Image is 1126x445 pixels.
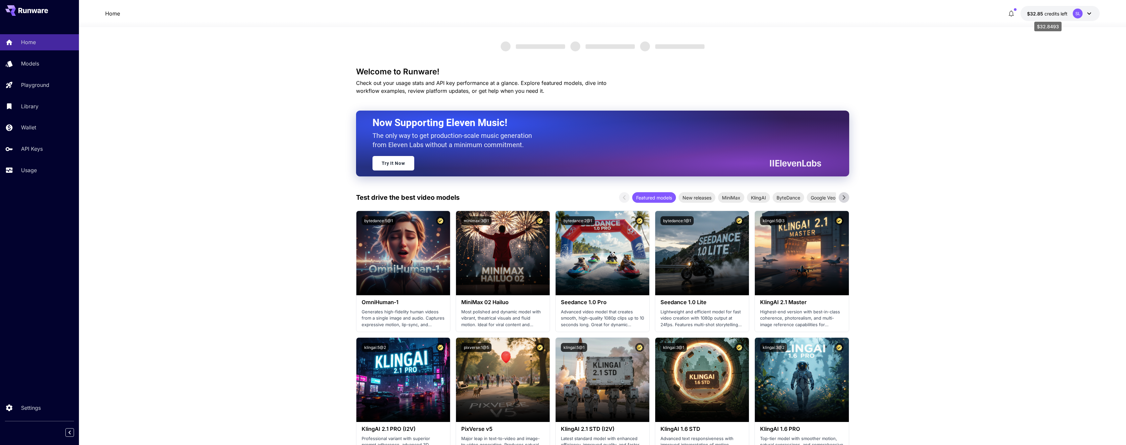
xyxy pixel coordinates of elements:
span: $32.85 [1027,11,1044,16]
h2: Now Supporting Eleven Music! [372,117,816,129]
span: KlingAI [747,194,770,201]
h3: PixVerse v5 [461,426,544,432]
button: Certified Model – Vetted for best performance and includes a commercial license. [835,343,844,352]
div: Collapse sidebar [70,427,79,438]
button: klingai:5@1 [561,343,587,352]
button: $32.8493SL [1020,6,1100,21]
button: Certified Model – Vetted for best performance and includes a commercial license. [635,216,644,225]
button: klingai:3@2 [760,343,787,352]
button: klingai:5@3 [760,216,787,225]
div: $32.8493 [1034,22,1062,31]
span: ByteDance [773,194,804,201]
p: Most polished and dynamic model with vibrant, theatrical visuals and fluid motion. Ideal for vira... [461,309,544,328]
h3: Seedance 1.0 Lite [660,299,744,305]
span: New releases [679,194,715,201]
button: pixverse:1@5 [461,343,491,352]
p: API Keys [21,145,43,153]
div: Featured models [632,192,676,203]
p: Advanced video model that creates smooth, high-quality 1080p clips up to 10 seconds long. Great f... [561,309,644,328]
button: Certified Model – Vetted for best performance and includes a commercial license. [436,216,445,225]
img: alt [755,338,849,422]
img: alt [356,211,450,295]
p: Test drive the best video models [356,193,460,202]
div: SL [1073,9,1083,18]
div: New releases [679,192,715,203]
div: Google Veo [807,192,839,203]
h3: MiniMax 02 Hailuo [461,299,544,305]
nav: breadcrumb [105,10,120,17]
img: alt [456,211,550,295]
div: ByteDance [773,192,804,203]
h3: Welcome to Runware! [356,67,849,76]
img: alt [556,338,649,422]
button: minimax:3@1 [461,216,491,225]
p: Generates high-fidelity human videos from a single image and audio. Captures expressive motion, l... [362,309,445,328]
p: Library [21,102,38,110]
button: Certified Model – Vetted for best performance and includes a commercial license. [536,216,544,225]
button: bytedance:1@1 [660,216,694,225]
h3: KlingAI 2.1 STD (I2V) [561,426,644,432]
p: Wallet [21,123,36,131]
a: Try It Now [372,156,414,170]
img: alt [556,211,649,295]
img: alt [356,338,450,422]
p: Playground [21,81,49,89]
p: Models [21,60,39,67]
p: Lightweight and efficient model for fast video creation with 1080p output at 24fps. Features mult... [660,309,744,328]
button: Certified Model – Vetted for best performance and includes a commercial license. [735,343,744,352]
div: MiniMax [718,192,744,203]
h3: KlingAI 1.6 PRO [760,426,843,432]
h3: KlingAI 2.1 Master [760,299,843,305]
button: Certified Model – Vetted for best performance and includes a commercial license. [835,216,844,225]
span: MiniMax [718,194,744,201]
div: $32.8493 [1027,10,1067,17]
p: Usage [21,166,37,174]
img: alt [456,338,550,422]
span: Google Veo [807,194,839,201]
button: bytedance:2@1 [561,216,595,225]
a: Home [105,10,120,17]
span: credits left [1044,11,1067,16]
button: Certified Model – Vetted for best performance and includes a commercial license. [436,343,445,352]
p: Settings [21,404,41,412]
button: klingai:5@2 [362,343,389,352]
h3: KlingAI 1.6 STD [660,426,744,432]
h3: OmniHuman‑1 [362,299,445,305]
h3: KlingAI 2.1 PRO (I2V) [362,426,445,432]
button: Certified Model – Vetted for best performance and includes a commercial license. [735,216,744,225]
button: Certified Model – Vetted for best performance and includes a commercial license. [635,343,644,352]
img: alt [655,338,749,422]
div: KlingAI [747,192,770,203]
h3: Seedance 1.0 Pro [561,299,644,305]
button: klingai:3@1 [660,343,687,352]
p: Home [21,38,36,46]
button: bytedance:5@1 [362,216,395,225]
button: Certified Model – Vetted for best performance and includes a commercial license. [536,343,544,352]
span: Check out your usage stats and API key performance at a glance. Explore featured models, dive int... [356,80,607,94]
p: Highest-end version with best-in-class coherence, photorealism, and multi-image reference capabil... [760,309,843,328]
button: Collapse sidebar [65,428,74,437]
img: alt [655,211,749,295]
img: alt [755,211,849,295]
span: Featured models [632,194,676,201]
p: The only way to get production-scale music generation from Eleven Labs without a minimum commitment. [372,131,537,149]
